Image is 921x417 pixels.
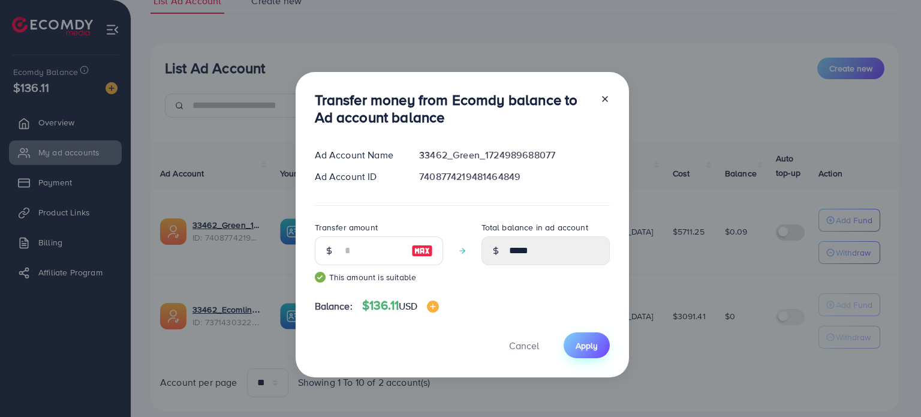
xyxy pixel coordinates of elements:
div: 33462_Green_1724989688077 [410,148,619,162]
div: Ad Account Name [305,148,410,162]
span: Cancel [509,339,539,352]
img: image [427,301,439,313]
iframe: Chat [870,363,912,408]
div: 7408774219481464849 [410,170,619,184]
label: Transfer amount [315,221,378,233]
h4: $136.11 [362,298,440,313]
label: Total balance in ad account [481,221,588,233]
img: guide [315,272,326,283]
div: Ad Account ID [305,170,410,184]
span: Balance: [315,299,353,313]
span: Apply [576,340,598,352]
button: Cancel [494,332,554,358]
span: USD [399,299,417,313]
img: image [411,244,433,258]
h3: Transfer money from Ecomdy balance to Ad account balance [315,91,591,126]
button: Apply [564,332,610,358]
small: This amount is suitable [315,271,443,283]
